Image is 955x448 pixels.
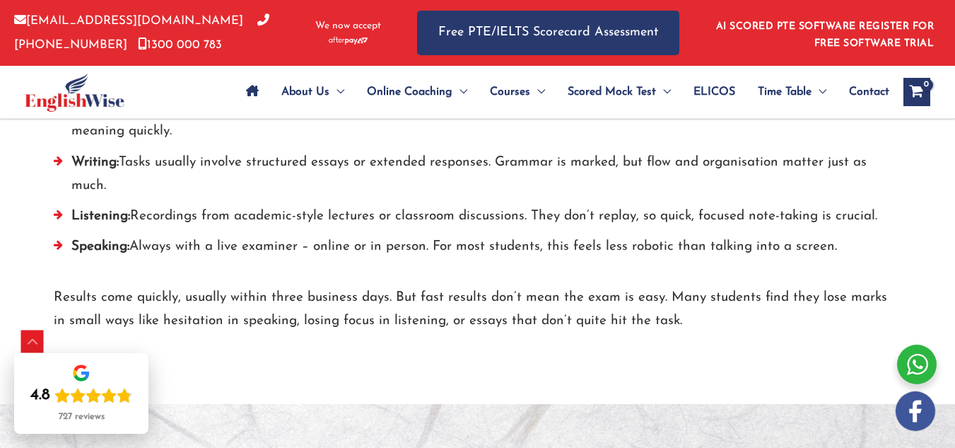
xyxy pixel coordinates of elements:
[138,39,222,51] a: 1300 000 783
[59,411,105,423] div: 727 reviews
[270,67,356,117] a: About UsMenu Toggle
[812,67,826,117] span: Menu Toggle
[54,96,902,151] li: Longer passages, often the sort you’d see in textbooks or journals. Questions check how well you ...
[54,235,902,265] li: Always with a live examiner – online or in person. For most students, this feels less robotic tha...
[235,67,889,117] nav: Site Navigation: Main Menu
[530,67,545,117] span: Menu Toggle
[708,10,941,56] aside: Header Widget 1
[14,15,269,50] a: [PHONE_NUMBER]
[417,11,679,55] a: Free PTE/IELTS Scorecard Assessment
[14,15,243,27] a: [EMAIL_ADDRESS][DOMAIN_NAME]
[71,156,119,169] strong: Writing:
[656,67,671,117] span: Menu Toggle
[849,67,889,117] span: Contact
[479,67,556,117] a: CoursesMenu Toggle
[71,209,130,223] strong: Listening:
[54,205,902,235] li: Recordings from academic-style lectures or classroom discussions. They don’t replay, so quick, fo...
[682,67,746,117] a: ELICOS
[556,67,682,117] a: Scored Mock TestMenu Toggle
[54,151,902,205] li: Tasks usually involve structured essays or extended responses. Grammar is marked, but flow and or...
[716,21,935,49] a: AI SCORED PTE SOFTWARE REGISTER FOR FREE SOFTWARE TRIAL
[329,37,368,45] img: Afterpay-Logo
[315,19,381,33] span: We now accept
[490,67,530,117] span: Courses
[838,67,889,117] a: Contact
[693,67,735,117] span: ELICOS
[452,67,467,117] span: Menu Toggle
[30,386,50,406] div: 4.8
[25,73,124,112] img: cropped-ew-logo
[30,386,132,406] div: Rating: 4.8 out of 5
[281,67,329,117] span: About Us
[71,240,129,253] strong: Speaking:
[758,67,812,117] span: Time Table
[903,78,930,106] a: View Shopping Cart, empty
[568,67,656,117] span: Scored Mock Test
[356,67,479,117] a: Online CoachingMenu Toggle
[54,286,902,333] p: Results come quickly, usually within three business days. But fast results don’t mean the exam is...
[329,67,344,117] span: Menu Toggle
[746,67,838,117] a: Time TableMenu Toggle
[367,67,452,117] span: Online Coaching
[896,391,935,431] img: white-facebook.png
